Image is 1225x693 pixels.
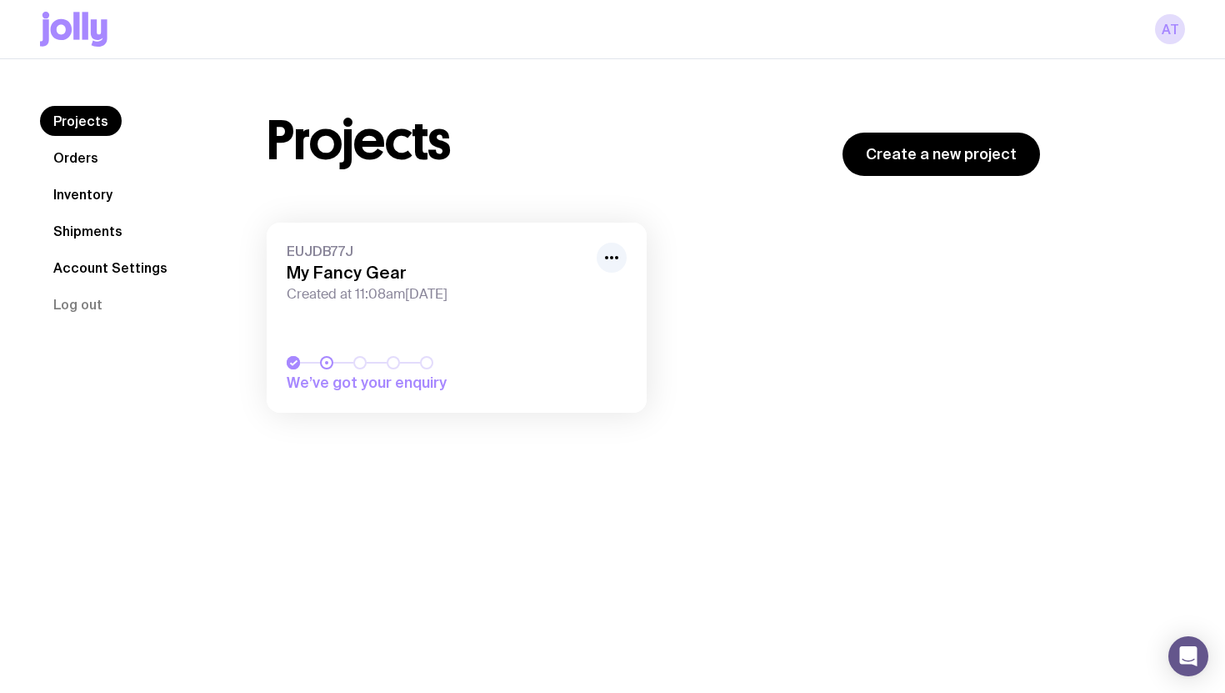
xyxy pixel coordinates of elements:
[287,373,520,393] span: We’ve got your enquiry
[267,114,451,168] h1: Projects
[40,143,112,173] a: Orders
[40,253,181,283] a: Account Settings
[842,133,1040,176] a: Create a new project
[40,289,116,319] button: Log out
[40,216,136,246] a: Shipments
[1168,636,1208,676] div: Open Intercom Messenger
[267,223,647,413] a: EUJDB77JMy Fancy GearCreated at 11:08am[DATE]We’ve got your enquiry
[40,106,122,136] a: Projects
[287,286,587,303] span: Created at 11:08am[DATE]
[1155,14,1185,44] a: AT
[287,263,587,283] h3: My Fancy Gear
[287,243,587,259] span: EUJDB77J
[40,179,126,209] a: Inventory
